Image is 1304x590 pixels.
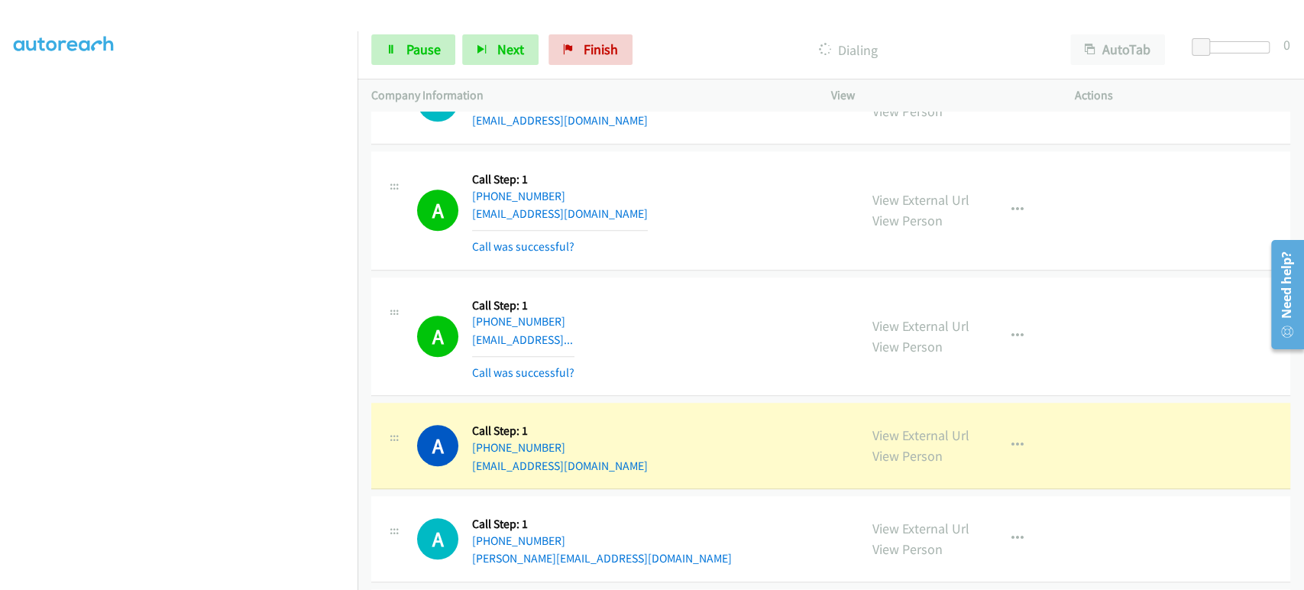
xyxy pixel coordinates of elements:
[417,518,458,559] div: The call is yet to be attempted
[417,425,458,466] h1: A
[472,365,574,380] a: Call was successful?
[371,86,804,105] p: Company Information
[406,41,441,58] span: Pause
[472,172,648,187] h5: Call Step: 1
[584,41,618,58] span: Finish
[872,212,943,229] a: View Person
[472,533,565,548] a: [PHONE_NUMBER]
[872,426,969,444] a: View External Url
[497,41,524,58] span: Next
[872,191,969,209] a: View External Url
[872,102,943,120] a: View Person
[472,517,732,532] h5: Call Step: 1
[1070,34,1165,65] button: AutoTab
[472,189,565,203] a: [PHONE_NUMBER]
[472,423,648,439] h5: Call Step: 1
[1074,86,1290,105] p: Actions
[872,317,969,335] a: View External Url
[472,314,565,329] a: [PHONE_NUMBER]
[653,40,1043,60] p: Dialing
[371,34,455,65] a: Pause
[472,459,648,473] a: [EMAIL_ADDRESS][DOMAIN_NAME]
[472,206,648,221] a: [EMAIL_ADDRESS][DOMAIN_NAME]
[417,316,458,357] h1: A
[1283,34,1290,55] div: 0
[472,551,732,566] a: [PERSON_NAME][EMAIL_ADDRESS][DOMAIN_NAME]
[872,520,969,537] a: View External Url
[872,338,943,355] a: View Person
[417,190,458,231] h1: A
[417,518,458,559] h1: A
[472,332,573,347] a: [EMAIL_ADDRESS]...
[472,113,648,128] a: [EMAIL_ADDRESS][DOMAIN_NAME]
[872,447,943,465] a: View Person
[831,86,1047,105] p: View
[1260,234,1304,355] iframe: Resource Center
[472,298,574,313] h5: Call Step: 1
[548,34,633,65] a: Finish
[1199,41,1270,53] div: Delay between calls (in seconds)
[872,540,943,558] a: View Person
[472,440,565,455] a: [PHONE_NUMBER]
[472,239,574,254] a: Call was successful?
[462,34,539,65] button: Next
